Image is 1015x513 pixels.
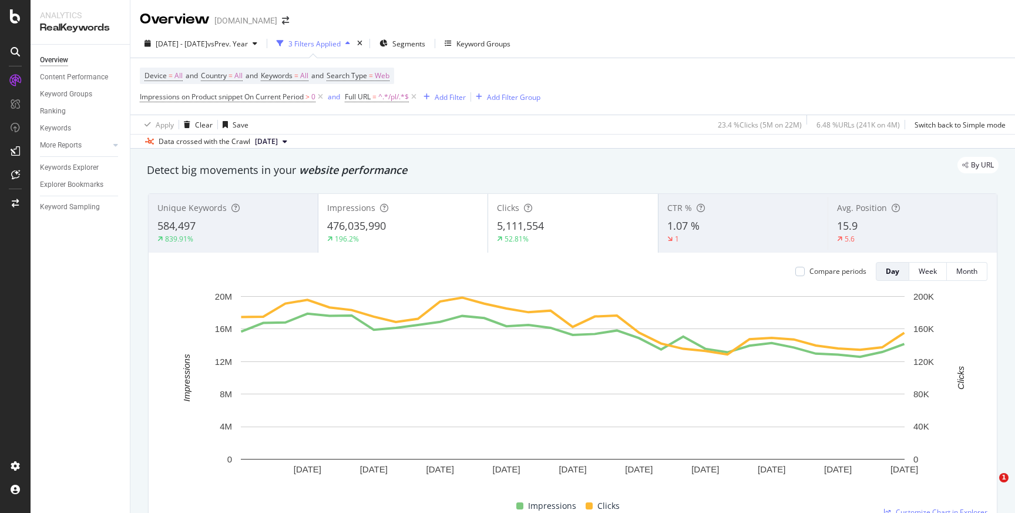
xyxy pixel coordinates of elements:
[40,105,66,118] div: Ranking
[40,54,122,66] a: Overview
[355,38,365,49] div: times
[890,464,918,474] text: [DATE]
[140,115,174,134] button: Apply
[40,201,122,213] a: Keyword Sampling
[156,120,174,130] div: Apply
[327,219,386,233] span: 476,035,990
[40,88,122,100] a: Keyword Groups
[999,473,1009,482] span: 1
[913,357,934,367] text: 120K
[505,234,529,244] div: 52.81%
[809,266,866,276] div: Compare periods
[40,201,100,213] div: Keyword Sampling
[910,115,1006,134] button: Switch back to Simple mode
[40,179,103,191] div: Explorer Bookmarks
[691,464,719,474] text: [DATE]
[288,39,341,49] div: 3 Filters Applied
[971,162,994,169] span: By URL
[215,291,232,301] text: 20M
[487,92,540,102] div: Add Filter Group
[174,68,183,84] span: All
[156,39,207,49] span: [DATE] - [DATE]
[311,71,324,81] span: and
[456,39,510,49] div: Keyword Groups
[227,454,232,464] text: 0
[40,105,122,118] a: Ranking
[327,71,367,81] span: Search Type
[497,219,544,233] span: 5,111,554
[947,262,987,281] button: Month
[144,71,167,81] span: Device
[250,135,292,149] button: [DATE]
[492,464,520,474] text: [DATE]
[40,122,71,135] div: Keywords
[837,219,858,233] span: 15.9
[40,88,92,100] div: Keyword Groups
[435,92,466,102] div: Add Filter
[220,421,232,431] text: 4M
[234,68,243,84] span: All
[140,9,210,29] div: Overview
[218,115,248,134] button: Save
[201,71,227,81] span: Country
[40,54,68,66] div: Overview
[169,71,173,81] span: =
[305,92,310,102] span: >
[40,71,108,83] div: Content Performance
[913,454,918,464] text: 0
[272,34,355,53] button: 3 Filters Applied
[40,9,120,21] div: Analytics
[294,464,321,474] text: [DATE]
[845,234,855,244] div: 5.6
[158,290,987,494] svg: A chart.
[675,234,679,244] div: 1
[667,202,692,213] span: CTR %
[913,421,929,431] text: 40K
[140,34,262,53] button: [DATE] - [DATE]vsPrev. Year
[956,266,977,276] div: Month
[207,39,248,49] span: vs Prev. Year
[40,139,110,152] a: More Reports
[919,266,937,276] div: Week
[157,202,227,213] span: Unique Keywords
[335,234,359,244] div: 196.2%
[378,89,409,105] span: ^.*/pl/.*$
[182,354,191,401] text: Impressions
[40,179,122,191] a: Explorer Bookmarks
[975,473,1003,501] iframe: Intercom live chat
[956,366,966,389] text: Clicks
[372,92,377,102] span: =
[294,71,298,81] span: =
[597,499,620,513] span: Clicks
[140,92,304,102] span: Impressions on Product snippet On Current Period
[528,499,576,513] span: Impressions
[228,71,233,81] span: =
[957,157,999,173] div: legacy label
[214,15,277,26] div: [DOMAIN_NAME]
[718,120,802,130] div: 23.4 % Clicks ( 5M on 22M )
[261,71,293,81] span: Keywords
[40,71,122,83] a: Content Performance
[300,68,308,84] span: All
[220,389,232,399] text: 8M
[497,202,519,213] span: Clicks
[360,464,388,474] text: [DATE]
[40,139,82,152] div: More Reports
[327,202,375,213] span: Impressions
[369,71,373,81] span: =
[837,202,887,213] span: Avg. Position
[246,71,258,81] span: and
[157,219,196,233] span: 584,497
[625,464,653,474] text: [DATE]
[186,71,198,81] span: and
[667,219,700,233] span: 1.07 %
[215,357,232,367] text: 12M
[886,266,899,276] div: Day
[876,262,909,281] button: Day
[328,92,340,102] div: and
[440,34,515,53] button: Keyword Groups
[282,16,289,25] div: arrow-right-arrow-left
[375,34,430,53] button: Segments
[195,120,213,130] div: Clear
[311,89,315,105] span: 0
